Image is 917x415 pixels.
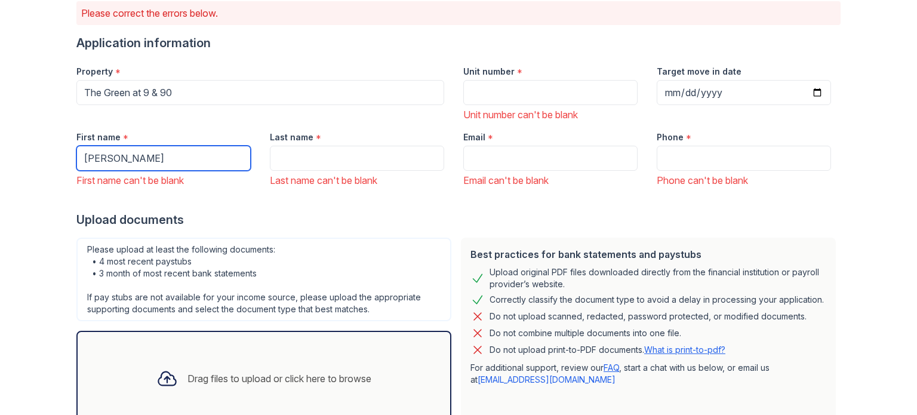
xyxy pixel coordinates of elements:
[76,211,841,228] div: Upload documents
[644,345,725,355] a: What is print-to-pdf?
[490,309,807,324] div: Do not upload scanned, redacted, password protected, or modified documents.
[76,173,251,187] div: First name can't be blank
[81,6,836,20] p: Please correct the errors below.
[270,173,444,187] div: Last name can't be blank
[463,66,515,78] label: Unit number
[657,66,741,78] label: Target move in date
[470,247,826,262] div: Best practices for bank statements and paystubs
[490,293,824,307] div: Correctly classify the document type to avoid a delay in processing your application.
[657,131,684,143] label: Phone
[490,326,681,340] div: Do not combine multiple documents into one file.
[187,371,371,386] div: Drag files to upload or click here to browse
[463,173,638,187] div: Email can't be blank
[604,362,619,373] a: FAQ
[76,238,451,321] div: Please upload at least the following documents: • 4 most recent paystubs • 3 month of most recent...
[463,131,485,143] label: Email
[76,131,121,143] label: First name
[470,362,826,386] p: For additional support, review our , start a chat with us below, or email us at
[270,131,313,143] label: Last name
[478,374,616,385] a: [EMAIL_ADDRESS][DOMAIN_NAME]
[657,173,831,187] div: Phone can't be blank
[490,344,725,356] p: Do not upload print-to-PDF documents.
[463,107,638,122] div: Unit number can't be blank
[76,66,113,78] label: Property
[76,35,841,51] div: Application information
[490,266,826,290] div: Upload original PDF files downloaded directly from the financial institution or payroll provider’...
